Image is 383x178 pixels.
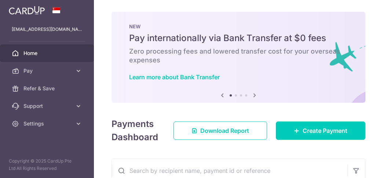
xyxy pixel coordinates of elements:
h4: Payments Dashboard [112,117,160,144]
h5: Pay internationally via Bank Transfer at $0 fees [129,32,348,44]
a: Create Payment [276,121,365,140]
img: CardUp [9,6,45,15]
a: Learn more about Bank Transfer [129,73,220,81]
p: [EMAIL_ADDRESS][DOMAIN_NAME] [12,26,82,33]
p: NEW [129,23,348,29]
span: Download Report [200,126,249,135]
img: Bank transfer banner [112,12,365,103]
span: Help [17,5,32,12]
a: Download Report [174,121,267,140]
span: Home [23,50,72,57]
h6: Zero processing fees and lowered transfer cost for your overseas expenses [129,47,348,65]
span: Pay [23,67,72,75]
span: Refer & Save [23,85,72,92]
span: Create Payment [303,126,347,135]
span: Settings [23,120,72,127]
span: Support [23,102,72,110]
